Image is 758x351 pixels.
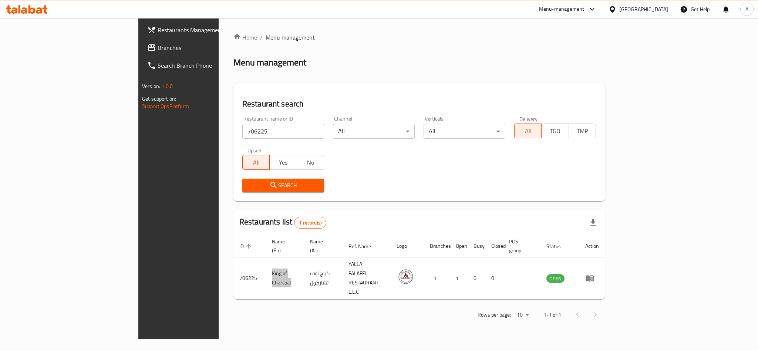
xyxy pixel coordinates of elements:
[450,257,468,299] td: 1
[546,274,565,283] div: OPEN
[424,235,450,257] th: Branches
[233,33,605,42] nav: breadcrumb
[246,157,267,168] span: All
[141,57,265,74] a: Search Branch Phone
[546,242,570,251] span: Status
[485,257,503,299] td: 0
[161,81,173,91] span: 1.0.0
[541,124,569,138] button: TGO
[391,235,424,257] th: Logo
[310,237,334,255] span: Name (Ar)
[478,310,511,320] p: Rows per page:
[233,235,605,299] table: enhanced table
[141,39,265,57] a: Branches
[572,126,593,136] span: TMP
[239,242,253,251] span: ID
[569,124,596,138] button: TMP
[546,274,565,283] span: OPEN
[584,214,602,232] div: Export file
[158,43,259,52] span: Branches
[239,216,326,229] h2: Restaurants list
[514,310,532,321] div: Rows per page:
[543,310,561,320] p: 1-1 of 1
[468,257,485,299] td: 0
[272,237,295,255] span: Name (En)
[158,61,259,70] span: Search Branch Phone
[294,219,326,226] span: 1 record(s)
[745,5,748,13] span: A
[545,126,566,136] span: TGO
[242,155,270,170] button: All
[539,5,584,14] div: Menu-management
[142,94,176,104] span: Get support on:
[141,21,265,39] a: Restaurants Management
[266,257,304,299] td: King of Charcoal
[424,124,505,139] div: All
[348,242,381,251] span: Ref. Name
[450,235,468,257] th: Open
[343,257,391,299] td: YALLA FALAFEL RESTAURANT L.L.C
[468,235,485,257] th: Busy
[300,157,321,168] span: No
[509,237,532,255] span: POS group
[485,235,503,257] th: Closed
[518,126,539,136] span: All
[585,274,599,283] div: Menu
[269,155,297,170] button: Yes
[242,98,596,109] h2: Restaurant search
[247,148,261,153] label: Upsell
[397,267,415,286] img: King of Charcoal
[514,124,542,138] button: All
[158,26,259,34] span: Restaurants Management
[233,57,306,68] h2: Menu management
[579,235,605,257] th: Action
[248,181,318,190] span: Search
[304,257,343,299] td: كينج اوف تشاركول
[333,124,415,139] div: All
[294,217,326,229] div: Total records count
[619,5,668,13] div: [GEOGRAPHIC_DATA]
[297,155,324,170] button: No
[242,124,324,139] input: Search for restaurant name or ID..
[142,81,160,91] span: Version:
[266,33,315,42] span: Menu management
[424,257,450,299] td: 1
[519,116,538,121] label: Delivery
[142,101,189,111] a: Support.OpsPlatform
[242,179,324,192] button: Search
[273,157,294,168] span: Yes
